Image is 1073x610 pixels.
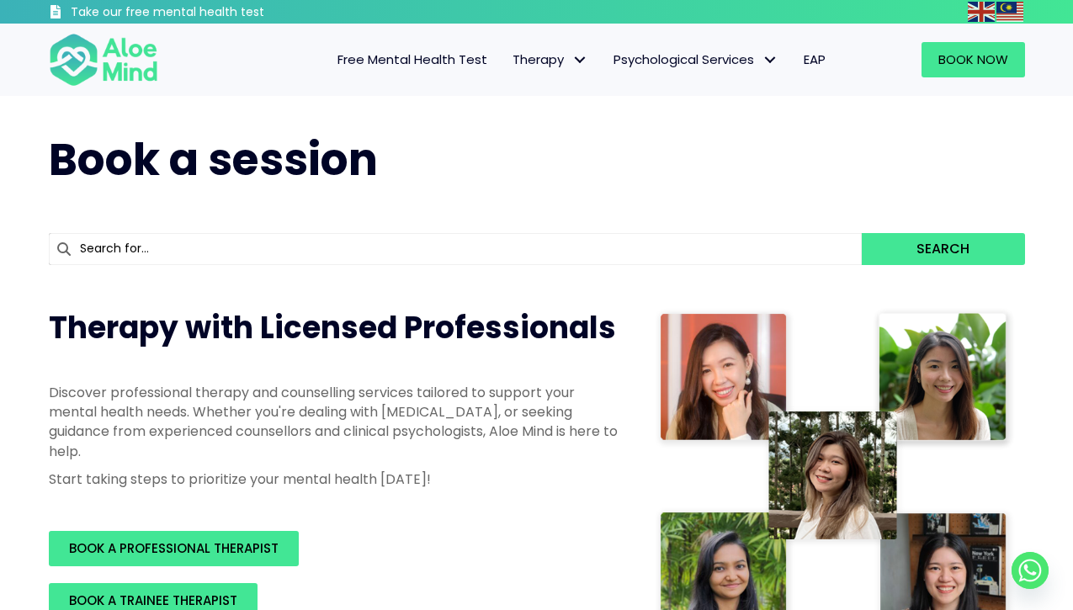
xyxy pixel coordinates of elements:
img: Aloe mind Logo [49,32,158,88]
a: Malay [996,2,1025,21]
span: Psychological Services [614,50,778,68]
a: Psychological ServicesPsychological Services: submenu [601,42,791,77]
span: Therapy: submenu [568,48,592,72]
a: TherapyTherapy: submenu [500,42,601,77]
input: Search for... [49,233,863,265]
img: ms [996,2,1023,22]
a: EAP [791,42,838,77]
span: BOOK A PROFESSIONAL THERAPIST [69,539,279,557]
span: Book Now [938,50,1008,68]
span: Free Mental Health Test [337,50,487,68]
a: Whatsapp [1012,552,1049,589]
span: BOOK A TRAINEE THERAPIST [69,591,237,609]
p: Discover professional therapy and counselling services tailored to support your mental health nee... [49,383,621,461]
span: Therapy [513,50,588,68]
a: Free Mental Health Test [325,42,500,77]
h3: Take our free mental health test [71,4,354,21]
span: Book a session [49,129,378,190]
span: Psychological Services: submenu [758,48,783,72]
a: English [968,2,996,21]
img: en [968,2,995,22]
a: BOOK A PROFESSIONAL THERAPIST [49,531,299,566]
a: Take our free mental health test [49,4,354,24]
button: Search [862,233,1024,265]
p: Start taking steps to prioritize your mental health [DATE]! [49,469,621,489]
nav: Menu [180,42,838,77]
span: Therapy with Licensed Professionals [49,306,616,349]
span: EAP [804,50,826,68]
a: Book Now [922,42,1025,77]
